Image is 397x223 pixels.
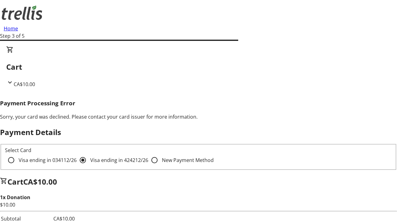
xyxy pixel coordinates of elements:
td: Subtotal [1,215,21,223]
span: CA$10.00 [23,177,57,187]
div: Select Card [5,146,392,154]
span: CA$10.00 [14,81,35,88]
span: Cart [7,177,23,187]
span: 12/26 [64,157,77,164]
span: Visa ending in 4242 [90,157,148,164]
span: 12/26 [135,157,148,164]
span: Visa ending in 0341 [19,157,77,164]
h2: Cart [6,61,391,72]
div: CartCA$10.00 [6,46,391,88]
label: New Payment Method [161,156,214,164]
td: CA$10.00 [22,215,75,223]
